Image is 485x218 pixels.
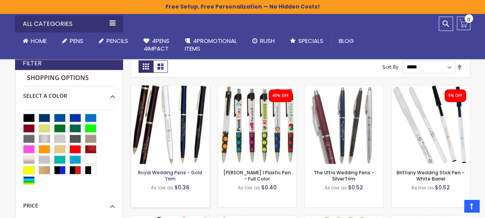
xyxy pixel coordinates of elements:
[131,85,210,164] img: Royal Wedding Pens - Gold Trim
[282,32,331,49] a: Specials
[238,184,260,191] span: As low as
[70,37,83,45] span: Pens
[392,85,470,92] a: the Brittany custom wedding pens
[139,60,153,73] strong: Grid
[223,169,291,182] a: [PERSON_NAME] I Plastic Pen - Full Color
[23,70,115,87] strong: Shopping Options
[91,32,136,49] a: Pencils
[138,169,202,182] a: Royal Wedding Pens - Gold Trim
[174,184,189,191] span: $0.36
[298,37,323,45] span: Specials
[23,196,115,209] div: Price
[260,37,275,45] span: Rush
[131,85,210,92] a: Royal Wedding Pens - Gold Trim
[31,37,47,45] span: Home
[245,32,282,49] a: Rush
[331,32,362,49] a: Blog
[218,85,296,164] img: Madeline I Plastic Pen - Full Color
[272,93,289,99] div: 40% OFF
[106,37,128,45] span: Pencils
[339,37,354,45] span: Blog
[448,93,462,99] div: 5% OFF
[382,63,399,70] label: Sort By
[305,85,383,164] img: The Ultra Wedding Pens - SilverTrim
[261,184,277,191] span: $0.40
[457,17,470,30] a: 0
[136,32,177,58] a: 4Pens4impact
[15,32,54,49] a: Home
[151,184,173,191] span: As low as
[54,32,91,49] a: Pens
[177,32,245,58] a: 4PROMOTIONALITEMS
[23,59,42,68] strong: Filter
[467,16,470,23] span: 0
[305,85,383,92] a: The Ultra Wedding Pens - SilverTrim
[392,85,470,164] img: the Brittany custom wedding pens
[218,85,296,92] a: Madeline I Plastic Pen - Full Color
[23,87,115,100] div: Select A Color
[15,15,123,32] div: All Categories
[144,37,169,53] span: 4Pens 4impact
[185,37,237,53] span: 4PROMOTIONAL ITEMS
